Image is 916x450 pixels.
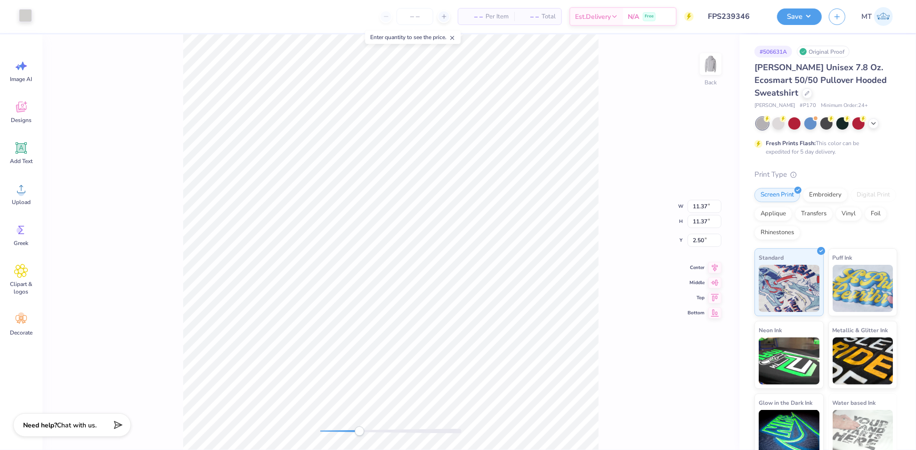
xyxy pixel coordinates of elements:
span: Greek [14,239,29,247]
img: Neon Ink [759,337,819,385]
div: Vinyl [835,207,862,221]
div: # 506631A [754,46,792,57]
span: Center [688,264,705,271]
span: N/A [628,12,639,22]
div: Print Type [754,169,897,180]
span: Upload [12,198,31,206]
img: Metallic & Glitter Ink [833,337,893,385]
span: Puff Ink [833,253,852,262]
img: Standard [759,265,819,312]
div: Rhinestones [754,226,800,240]
span: # P170 [800,102,816,110]
span: Clipart & logos [6,280,37,295]
span: Designs [11,116,32,124]
div: Accessibility label [355,426,364,436]
span: Metallic & Glitter Ink [833,325,888,335]
span: [PERSON_NAME] [754,102,795,110]
img: Back [701,55,720,74]
input: Untitled Design [701,7,770,26]
span: Decorate [10,329,32,336]
img: Michelle Tapire [874,7,893,26]
span: – – [464,12,483,22]
span: [PERSON_NAME] Unisex 7.8 Oz. Ecosmart 50/50 Pullover Hooded Sweatshirt [754,62,887,98]
span: Per Item [486,12,509,22]
button: Save [777,8,822,25]
div: This color can be expedited for 5 day delivery. [766,139,882,156]
strong: Need help? [23,421,57,430]
span: Free [645,13,654,20]
div: Foil [865,207,887,221]
span: Glow in the Dark Ink [759,398,812,408]
div: Back [705,78,717,87]
div: Enter quantity to see the price. [365,31,461,44]
span: Middle [688,279,705,286]
span: Standard [759,253,784,262]
div: Applique [754,207,792,221]
span: Image AI [10,75,32,83]
div: Screen Print [754,188,800,202]
span: Total [542,12,556,22]
span: Top [688,294,705,302]
span: Neon Ink [759,325,782,335]
img: Puff Ink [833,265,893,312]
span: Add Text [10,157,32,165]
div: Transfers [795,207,833,221]
span: – – [520,12,539,22]
a: MT [857,7,897,26]
span: Chat with us. [57,421,97,430]
span: Minimum Order: 24 + [821,102,868,110]
span: Water based Ink [833,398,876,408]
div: Digital Print [851,188,896,202]
span: Est. Delivery [575,12,611,22]
span: Bottom [688,309,705,317]
div: Original Proof [797,46,850,57]
span: MT [861,11,872,22]
input: – – [397,8,433,25]
strong: Fresh Prints Flash: [766,139,816,147]
div: Embroidery [803,188,848,202]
